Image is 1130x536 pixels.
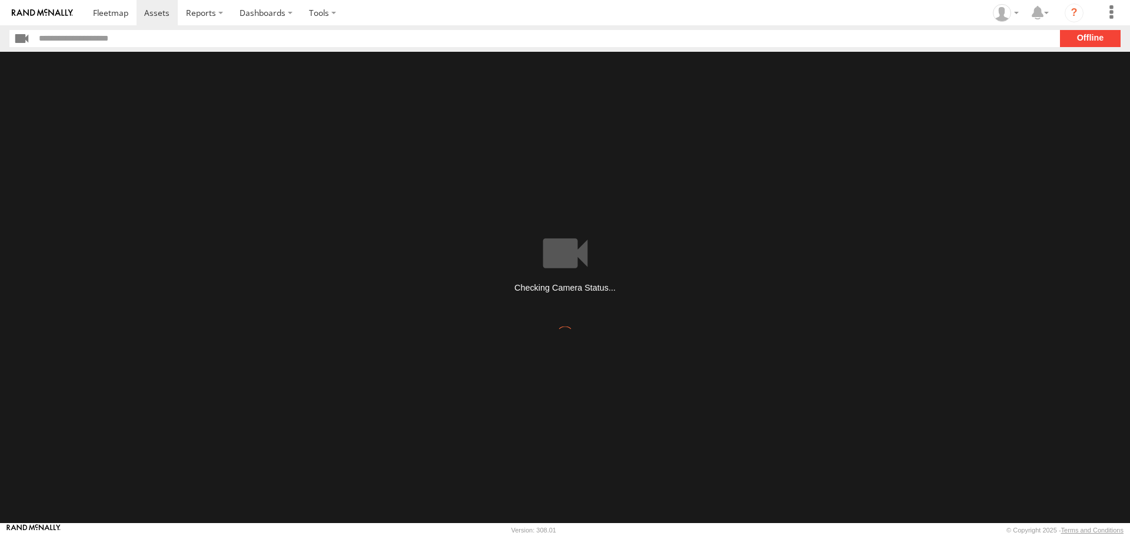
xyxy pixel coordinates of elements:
[1006,527,1124,534] div: © Copyright 2025 -
[1065,4,1084,22] i: ?
[1061,527,1124,534] a: Terms and Conditions
[989,4,1023,22] div: Randy West
[12,9,73,17] img: rand-logo.svg
[511,527,556,534] div: Version: 308.01
[6,524,61,536] a: Visit our Website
